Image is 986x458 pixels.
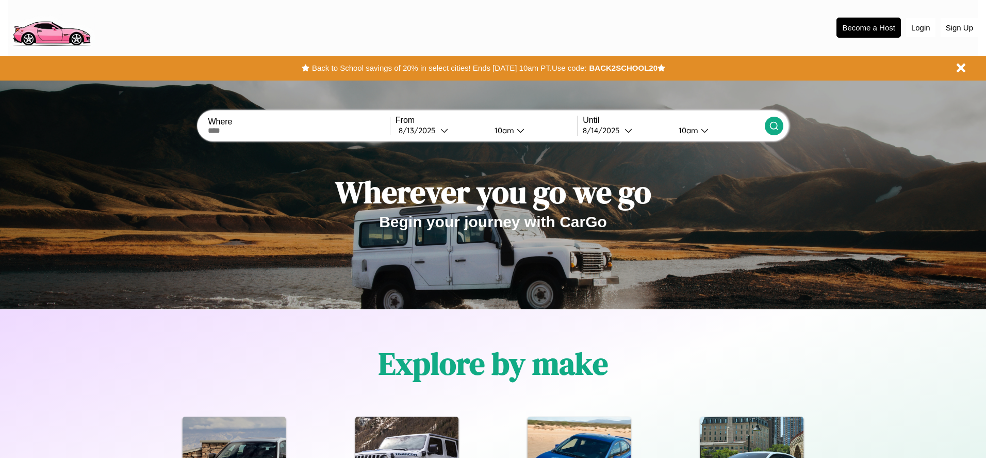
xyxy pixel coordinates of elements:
div: 10am [673,125,701,135]
button: 10am [486,125,577,136]
button: 8/13/2025 [396,125,486,136]
button: Back to School savings of 20% in select cities! Ends [DATE] 10am PT.Use code: [309,61,589,75]
button: 10am [670,125,764,136]
label: Until [583,116,764,125]
img: logo [8,5,95,49]
div: 8 / 14 / 2025 [583,125,625,135]
div: 10am [489,125,517,135]
button: Login [906,18,935,37]
button: Sign Up [941,18,978,37]
div: 8 / 13 / 2025 [399,125,440,135]
label: From [396,116,577,125]
button: Become a Host [836,18,901,38]
h1: Explore by make [379,342,608,385]
label: Where [208,117,389,127]
b: BACK2SCHOOL20 [589,64,658,72]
